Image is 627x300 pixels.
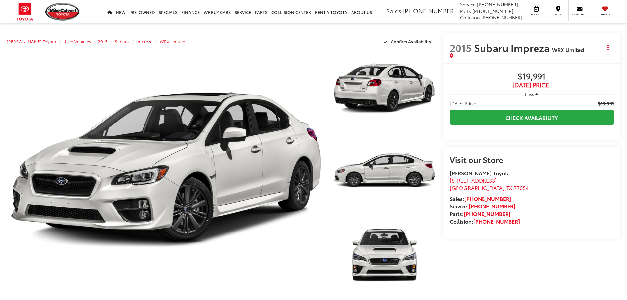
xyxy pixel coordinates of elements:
[7,39,56,44] a: [PERSON_NAME] Toyota
[331,49,437,128] img: 2015 Subaru Impreza WRX Limited
[386,6,401,15] span: Sales
[332,50,436,128] a: Expand Photo 1
[529,12,544,16] span: Service
[450,217,520,225] strong: Collision:
[552,46,584,53] span: WRX Limited
[63,39,91,44] a: Used Vehicles
[572,12,587,16] span: Contact
[98,39,108,44] a: 2015
[469,202,515,210] a: [PHONE_NUMBER]
[331,212,437,292] img: 2015 Subaru Impreza WRX Limited
[460,8,471,14] span: Parts
[506,184,512,191] span: TX
[450,72,614,82] span: $19,991
[598,100,614,107] span: $19,991
[450,177,529,192] a: [STREET_ADDRESS] [GEOGRAPHIC_DATA],TX 77054
[450,195,511,202] strong: Sales:
[7,50,325,291] a: Expand Photo 0
[598,12,612,16] span: Saved
[403,6,456,15] span: [PHONE_NUMBER]
[450,82,614,88] span: [DATE] Price:
[525,91,534,97] span: Less
[481,14,522,21] span: [PHONE_NUMBER]
[115,39,129,44] a: Subaru
[450,100,476,107] span: [DATE] Price:
[332,131,436,209] a: Expand Photo 2
[450,184,529,191] span: ,
[450,210,510,217] strong: Parts:
[602,42,614,53] button: Actions
[551,12,565,16] span: Map
[450,202,515,210] strong: Service:
[45,3,80,21] img: Mike Calvert Toyota
[607,45,609,50] span: dropdown dots
[450,41,472,55] span: 2015
[460,14,480,21] span: Collision
[331,130,437,210] img: 2015 Subaru Impreza WRX Limited
[391,39,431,44] span: Confirm Availability
[460,1,476,8] span: Service
[450,184,505,191] span: [GEOGRAPHIC_DATA]
[332,213,436,291] a: Expand Photo 3
[3,48,328,292] img: 2015 Subaru Impreza WRX Limited
[136,39,153,44] a: Impreza
[450,177,497,184] span: [STREET_ADDRESS]
[450,155,614,164] h2: Visit our Store
[464,210,510,217] a: [PHONE_NUMBER]
[472,8,513,14] span: [PHONE_NUMBER]
[450,110,614,125] a: Check Availability
[477,1,518,8] span: [PHONE_NUMBER]
[522,88,541,100] button: Less
[160,39,185,44] a: WRX Limited
[464,195,511,202] a: [PHONE_NUMBER]
[514,184,529,191] span: 77054
[474,41,552,55] span: Subaru Impreza
[450,169,510,177] strong: [PERSON_NAME] Toyota
[473,217,520,225] a: [PHONE_NUMBER]
[380,36,436,47] button: Confirm Availability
